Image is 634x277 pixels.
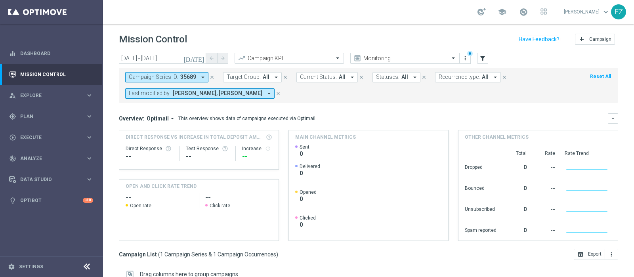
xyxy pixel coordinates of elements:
button: lightbulb Optibot +10 [9,197,94,204]
span: keyboard_arrow_down [602,8,610,16]
div: Dashboard [9,43,93,64]
span: Target Group: [227,74,261,80]
span: 0 [300,170,320,177]
button: Reset All [589,72,612,81]
h2: -- [126,193,193,202]
i: arrow_drop_down [273,74,280,81]
i: arrow_drop_down [265,90,273,97]
span: school [498,8,506,16]
i: equalizer [9,50,16,57]
button: close [420,73,428,82]
div: -- [536,181,555,194]
div: person_search Explore keyboard_arrow_right [9,92,94,99]
button: Mission Control [9,71,94,78]
i: track_changes [9,155,16,162]
div: Bounced [465,181,497,194]
i: close [283,75,288,80]
h3: Overview: [119,115,144,122]
button: close [275,89,282,98]
div: Execute [9,134,86,141]
span: Click rate [210,202,230,209]
button: close [208,73,216,82]
span: Clicked [300,215,316,221]
button: filter_alt [477,53,488,64]
div: play_circle_outline Execute keyboard_arrow_right [9,134,94,141]
i: more_vert [462,55,468,61]
span: Campaign [589,36,611,42]
i: arrow_drop_down [492,74,499,81]
span: ) [276,251,278,258]
div: There are unsaved changes [467,51,473,56]
div: -- [536,160,555,173]
h4: Other channel metrics [465,134,529,141]
i: close [359,75,364,80]
span: Execute [20,135,86,140]
button: close [282,73,289,82]
span: Recurrence type: [439,74,480,80]
a: Dashboard [20,43,93,64]
div: Rate Trend [565,150,611,157]
div: track_changes Analyze keyboard_arrow_right [9,155,94,162]
a: Settings [19,264,43,269]
button: more_vert [605,249,618,260]
button: open_in_browser Export [574,249,605,260]
i: play_circle_outline [9,134,16,141]
ng-select: Campaign KPI [235,53,344,64]
button: gps_fixed Plan keyboard_arrow_right [9,113,94,120]
button: Target Group: All arrow_drop_down [223,72,282,82]
div: Mission Control [9,64,93,85]
i: add [579,36,585,42]
div: Total [506,150,527,157]
span: Statuses: [376,74,399,80]
i: keyboard_arrow_right [86,92,93,99]
i: keyboard_arrow_right [86,176,93,183]
button: close [358,73,365,82]
i: preview [353,54,361,62]
h3: Campaign List [119,251,278,258]
button: Optimail arrow_drop_down [144,115,178,122]
div: Spam reported [465,223,497,236]
span: All [339,74,346,80]
span: Optimail [147,115,169,122]
span: Delivered [300,163,320,170]
button: keyboard_arrow_down [608,113,618,124]
div: Dropped [465,160,497,173]
i: keyboard_arrow_down [610,116,616,121]
span: [PERSON_NAME], [PERSON_NAME] [173,90,262,97]
div: Plan [9,113,86,120]
div: -- [186,152,229,161]
h1: Mission Control [119,34,187,45]
div: 0 [506,223,527,236]
button: arrow_back [206,53,217,64]
div: Increase [242,145,272,152]
button: Campaign Series ID: 35689 arrow_drop_down [125,72,208,82]
div: -- [126,152,173,161]
i: arrow_back [209,55,214,61]
button: equalizer Dashboard [9,50,94,57]
i: keyboard_arrow_right [86,134,93,141]
span: All [263,74,269,80]
div: Rate [536,150,555,157]
div: 0 [506,160,527,173]
div: Data Studio [9,176,86,183]
i: close [502,75,507,80]
span: Current Status: [300,74,337,80]
i: arrow_drop_down [169,115,176,122]
i: [DATE] [183,55,205,62]
div: Data Studio keyboard_arrow_right [9,176,94,183]
div: 0 [506,181,527,194]
h2: -- [205,193,272,202]
i: close [275,91,281,96]
div: -- [242,152,272,161]
span: Opened [300,189,317,195]
i: arrow_drop_down [199,74,206,81]
div: Unsubscribed [465,202,497,215]
a: [PERSON_NAME]keyboard_arrow_down [563,6,611,18]
ng-select: Monitoring [350,53,460,64]
i: open_in_browser [577,251,584,258]
i: refresh [265,145,271,152]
